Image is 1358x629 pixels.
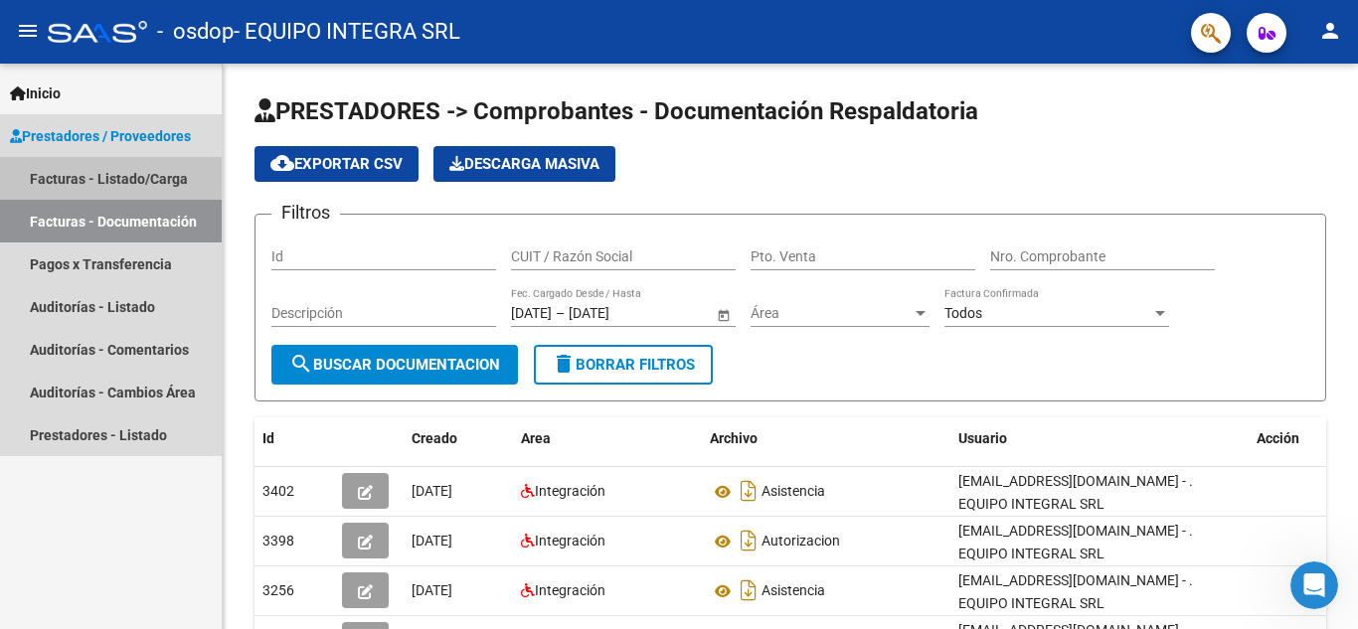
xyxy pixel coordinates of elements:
span: Id [262,430,274,446]
datatable-header-cell: Area [513,417,702,460]
span: 3256 [262,582,294,598]
h3: Filtros [271,199,340,227]
span: – [556,305,565,322]
span: Descarga Masiva [449,155,599,173]
button: Open calendar [713,304,734,325]
span: 3402 [262,483,294,499]
span: [DATE] [412,483,452,499]
app-download-masive: Descarga masiva de comprobantes (adjuntos) [433,146,615,182]
span: [EMAIL_ADDRESS][DOMAIN_NAME] - . EQUIPO INTEGRAL SRL [958,473,1193,512]
span: - osdop [157,10,234,54]
span: Archivo [710,430,758,446]
i: Descargar documento [736,475,762,507]
datatable-header-cell: Id [255,417,334,460]
span: Area [521,430,551,446]
span: Buscar Documentacion [289,356,500,374]
span: Integración [535,582,605,598]
datatable-header-cell: Archivo [702,417,950,460]
span: Borrar Filtros [552,356,695,374]
span: 3398 [262,533,294,549]
span: - EQUIPO INTEGRA SRL [234,10,460,54]
span: Integración [535,483,605,499]
span: Creado [412,430,457,446]
span: [DATE] [412,533,452,549]
span: [EMAIL_ADDRESS][DOMAIN_NAME] - . EQUIPO INTEGRAL SRL [958,523,1193,561]
span: Asistencia [762,484,825,500]
span: Área [751,305,912,322]
span: Integración [535,533,605,549]
button: Descarga Masiva [433,146,615,182]
mat-icon: search [289,352,313,376]
mat-icon: delete [552,352,576,376]
span: Asistencia [762,583,825,599]
span: [DATE] [412,582,452,598]
span: Acción [1257,430,1299,446]
iframe: Intercom live chat [1290,561,1338,609]
button: Borrar Filtros [534,345,713,385]
button: Buscar Documentacion [271,345,518,385]
span: Autorizacion [762,534,840,550]
mat-icon: cloud_download [270,151,294,175]
span: Usuario [958,430,1007,446]
datatable-header-cell: Creado [404,417,513,460]
datatable-header-cell: Usuario [950,417,1249,460]
input: Fecha inicio [511,305,552,322]
mat-icon: person [1318,19,1342,43]
span: Todos [944,305,982,321]
button: Exportar CSV [255,146,419,182]
i: Descargar documento [736,574,762,606]
span: Exportar CSV [270,155,403,173]
i: Descargar documento [736,525,762,556]
span: PRESTADORES -> Comprobantes - Documentación Respaldatoria [255,97,978,125]
span: Prestadores / Proveedores [10,125,191,147]
input: Fecha fin [569,305,666,322]
span: Inicio [10,82,61,104]
span: [EMAIL_ADDRESS][DOMAIN_NAME] - . EQUIPO INTEGRAL SRL [958,572,1193,611]
datatable-header-cell: Acción [1249,417,1348,460]
mat-icon: menu [16,19,40,43]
